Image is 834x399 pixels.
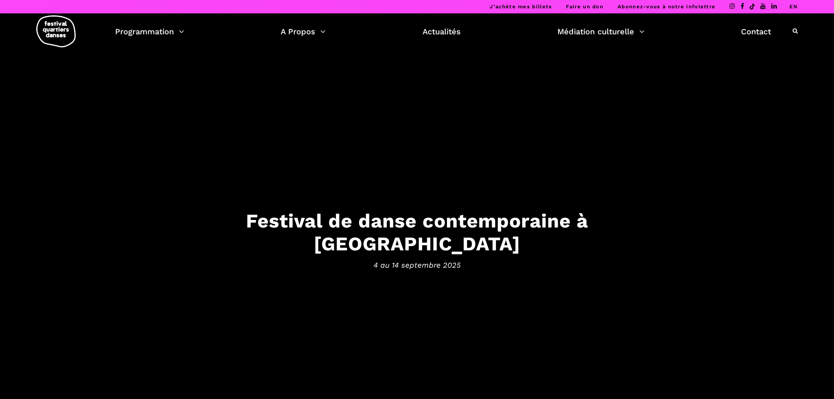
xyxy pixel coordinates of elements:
a: A Propos [281,25,326,38]
img: logo-fqd-med [36,15,76,47]
a: Contact [741,25,771,38]
span: 4 au 14 septembre 2025 [173,259,661,271]
a: J’achète mes billets [490,4,552,9]
a: EN [789,4,798,9]
a: Médiation culturelle [557,25,644,38]
a: Programmation [115,25,184,38]
a: Abonnez-vous à notre infolettre [618,4,715,9]
a: Faire un don [566,4,603,9]
a: Actualités [423,25,461,38]
h3: Festival de danse contemporaine à [GEOGRAPHIC_DATA] [173,209,661,255]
